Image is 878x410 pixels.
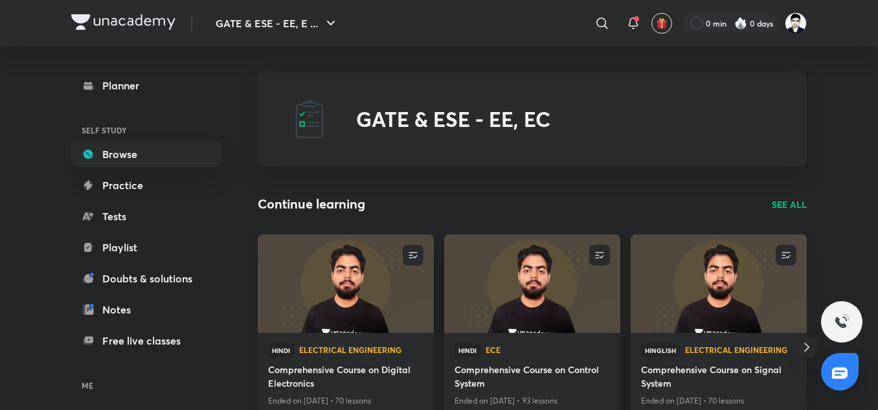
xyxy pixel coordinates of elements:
span: Hinglish [641,343,680,358]
a: Free live classes [71,328,221,354]
a: Comprehensive Course on Control System [455,363,610,393]
a: Browse [71,141,221,167]
p: Ended on [DATE] • 70 lessons [268,393,423,409]
h2: GATE & ESE - EE, EC [356,107,550,131]
img: Company Logo [71,14,175,30]
a: Electrical Engineering [299,346,423,355]
a: Electrical Engineering [685,346,796,355]
a: new-thumbnail [631,234,807,333]
h6: ME [71,374,221,396]
a: Comprehensive Course on Signal System [641,363,796,393]
span: Electrical Engineering [299,346,423,354]
button: GATE & ESE - EE, E ... [208,10,346,36]
a: Company Logo [71,14,175,33]
span: Hindi [455,343,480,358]
span: ECE [486,346,610,354]
p: Ended on [DATE] • 93 lessons [455,393,610,409]
a: SEE ALL [772,198,807,211]
img: new-thumbnail [256,233,435,334]
h2: Continue learning [258,194,365,214]
a: Notes [71,297,221,323]
a: new-thumbnail [258,234,434,333]
a: Comprehensive Course on Digital Electronics [268,363,423,393]
img: Sachchidanand Kumar [785,12,807,34]
a: Doubts & solutions [71,266,221,291]
span: Hindi [268,343,294,358]
img: streak [734,17,747,30]
img: avatar [656,17,668,29]
a: Practice [71,172,221,198]
img: new-thumbnail [629,233,808,334]
span: Electrical Engineering [685,346,796,354]
a: Playlist [71,234,221,260]
img: new-thumbnail [442,233,622,334]
a: ECE [486,346,610,355]
img: GATE & ESE - EE, EC [289,98,330,140]
a: new-thumbnail [444,234,620,333]
a: Planner [71,73,221,98]
h6: SELF STUDY [71,119,221,141]
img: ttu [834,314,850,330]
p: Ended on [DATE] • 70 lessons [641,393,796,409]
button: avatar [651,13,672,34]
a: Tests [71,203,221,229]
